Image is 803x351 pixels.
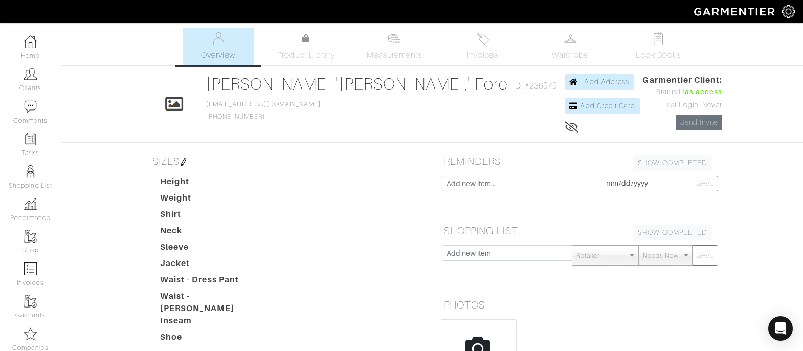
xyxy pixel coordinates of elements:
[564,32,577,45] img: wardrobe-487a4870c1b7c33e795ec22d11cfc2ed9d08956e64fb3008fe2437562e282088.svg
[534,28,606,65] a: Wardrobe
[565,74,634,90] a: Add Address
[652,32,665,45] img: todo-9ac3debb85659649dc8f770b8b6100bb5dab4b48dedcbae339e5042a72dfd3cc.svg
[24,100,37,113] img: comment-icon-a0a6a9ef722e966f86d9cbdc48e553b5cf19dbc54f86b18d962a5391bc8f6eb6.png
[467,49,498,61] span: Invoices
[643,246,679,266] span: Needs Now
[642,74,722,86] span: Garmentier Client:
[768,316,793,341] div: Open Intercom Messenger
[440,295,716,315] h5: PHOTOS
[152,331,269,347] dt: Shoe
[152,241,269,257] dt: Sleeve
[148,151,425,171] h5: SIZES
[636,49,681,61] span: Look Books
[447,28,518,65] a: Invoices
[206,101,321,108] a: [EMAIL_ADDRESS][DOMAIN_NAME]
[442,245,572,261] input: Add new item
[24,198,37,210] img: graph-8b7af3c665d003b59727f371ae50e7771705bf0c487971e6e97d053d13c5068d.png
[388,32,400,45] img: measurements-466bbee1fd09ba9460f595b01e5d73f9e2bff037440d3c8f018324cb6cdf7a4a.svg
[782,5,795,18] img: gear-icon-white-bd11855cb880d31180b6d7d6211b90ccbf57a29d726f0c71d8c61bd08dd39cc2.png
[152,290,269,315] dt: Waist - [PERSON_NAME]
[24,262,37,275] img: orders-icon-0abe47150d42831381b5fb84f609e132dff9fe21cb692f30cb5eec754e2cba89.png
[642,100,722,111] div: Last Login: Never
[152,175,269,192] dt: Height
[180,158,188,166] img: pen-cf24a1663064a2ec1b9c1bd2387e9de7a2fa800b781884d57f21acf72779bad2.png
[440,221,716,241] h5: SHOPPING LIST
[442,175,601,191] input: Add new item...
[183,28,254,65] a: Overview
[622,28,694,65] a: Look Books
[152,208,269,225] dt: Shirt
[206,101,321,120] span: [PHONE_NUMBER]
[689,3,782,20] img: garmentier-logo-header-white-b43fb05a5012e4ada735d5af1a66efaba907eab6374d6393d1fbf88cb4ef424d.png
[642,86,722,98] div: Status:
[24,165,37,178] img: stylists-icon-eb353228a002819b7ec25b43dbf5f0378dd9e0616d9560372ff212230b889e62.png
[212,32,225,45] img: basicinfo-40fd8af6dae0f16599ec9e87c0ef1c0a1fdea2edbe929e3d69a839185d80c458.svg
[201,49,235,61] span: Overview
[359,28,431,65] a: Measurements
[476,32,489,45] img: orders-27d20c2124de7fd6de4e0e44c1d41de31381a507db9b33961299e4e07d508b8c.svg
[152,192,269,208] dt: Weight
[277,49,335,61] span: Product Library
[152,315,269,331] dt: Inseam
[633,225,712,240] a: SHOW COMPLETED
[440,151,716,171] h5: REMINDERS
[152,225,269,241] dt: Neck
[206,75,508,93] a: [PERSON_NAME] "[PERSON_NAME]," Fore
[576,246,624,266] span: Retailer
[271,33,342,61] a: Product Library
[633,155,712,171] a: SHOW COMPLETED
[565,98,640,114] a: Add Credit Card
[580,102,635,110] span: Add Credit Card
[24,35,37,48] img: dashboard-icon-dbcd8f5a0b271acd01030246c82b418ddd0df26cd7fceb0bd07c9910d44c42f6.png
[693,245,718,266] button: SAVE
[693,175,718,191] button: SAVE
[152,274,269,290] dt: Waist - Dress Pant
[584,78,629,86] span: Add Address
[24,133,37,145] img: reminder-icon-8004d30b9f0a5d33ae49ab947aed9ed385cf756f9e5892f1edd6e32f2345188e.png
[513,80,557,92] span: ID: #236575
[676,115,723,130] a: Send Invite
[24,230,37,243] img: garments-icon-b7da505a4dc4fd61783c78ac3ca0ef83fa9d6f193b1c9dc38574b1d14d53ca28.png
[679,86,723,98] span: Has access
[24,327,37,340] img: companies-icon-14a0f246c7e91f24465de634b560f0151b0cc5c9ce11af5fac52e6d7d6371812.png
[24,295,37,308] img: garments-icon-b7da505a4dc4fd61783c78ac3ca0ef83fa9d6f193b1c9dc38574b1d14d53ca28.png
[24,68,37,80] img: clients-icon-6bae9207a08558b7cb47a8932f037763ab4055f8c8b6bfacd5dc20c3e0201464.png
[367,49,422,61] span: Measurements
[552,49,589,61] span: Wardrobe
[152,257,269,274] dt: Jacket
